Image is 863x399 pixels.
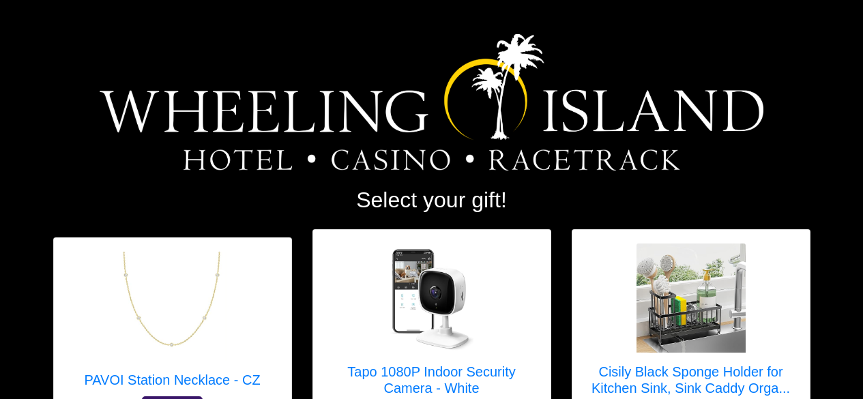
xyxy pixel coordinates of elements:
[84,372,260,388] h5: PAVOI Station Necklace - CZ
[53,187,810,213] h2: Select your gift!
[377,243,486,353] img: Tapo 1080P Indoor Security Camera - White
[117,252,226,361] img: PAVOI Station Necklace - CZ
[84,252,260,396] a: PAVOI Station Necklace - CZ PAVOI Station Necklace - CZ
[327,364,537,396] h5: Tapo 1080P Indoor Security Camera - White
[586,364,796,396] h5: Cisily Black Sponge Holder for Kitchen Sink, Sink Caddy Orga...
[100,34,763,171] img: Logo
[637,243,746,353] img: Cisily Black Sponge Holder for Kitchen Sink, Sink Caddy Organizer with High Brush Holder, Kitchen...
